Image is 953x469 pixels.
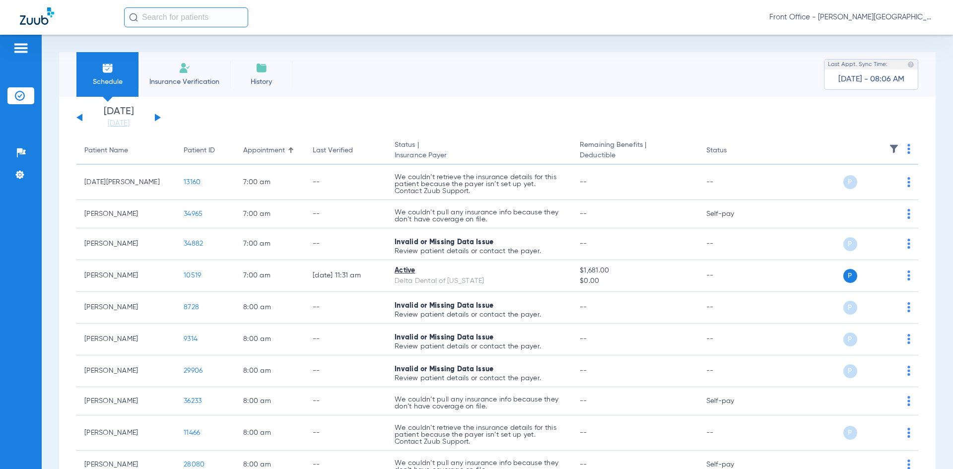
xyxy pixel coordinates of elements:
img: hamburger-icon [13,42,29,54]
p: We couldn’t pull any insurance info because they don’t have coverage on file. [395,396,564,410]
td: 8:00 AM [235,355,305,387]
img: History [256,62,268,74]
span: -- [580,210,587,217]
span: History [238,77,285,87]
td: 8:00 AM [235,415,305,451]
td: [DATE][PERSON_NAME] [76,165,176,200]
span: Insurance Verification [146,77,223,87]
span: -- [580,398,587,404]
td: -- [305,165,387,200]
p: Review patient details or contact the payer. [395,343,564,350]
span: P [843,364,857,378]
span: 28080 [184,461,204,468]
td: -- [305,324,387,355]
span: Front Office - [PERSON_NAME][GEOGRAPHIC_DATA] Dental Care [769,12,933,22]
span: P [843,237,857,251]
div: Patient ID [184,145,227,156]
img: group-dot-blue.svg [907,302,910,312]
span: P [843,269,857,283]
img: group-dot-blue.svg [907,270,910,280]
div: Active [395,266,564,276]
span: 34965 [184,210,203,217]
div: Last Verified [313,145,353,156]
span: -- [580,304,587,311]
td: 8:00 AM [235,292,305,324]
td: 8:00 AM [235,387,305,415]
img: last sync help info [907,61,914,68]
span: 9314 [184,335,198,342]
span: 13160 [184,179,201,186]
span: -- [580,240,587,247]
td: [PERSON_NAME] [76,228,176,260]
span: P [843,301,857,315]
td: [PERSON_NAME] [76,415,176,451]
img: Zuub Logo [20,7,54,25]
th: Status | [387,137,572,165]
td: -- [305,292,387,324]
img: group-dot-blue.svg [907,209,910,219]
td: -- [698,260,765,292]
td: -- [698,165,765,200]
span: -- [580,367,587,374]
img: filter.svg [889,144,899,154]
span: P [843,175,857,189]
td: -- [698,292,765,324]
div: Chat Widget [903,421,953,469]
span: $0.00 [580,276,690,286]
span: 36233 [184,398,202,404]
span: -- [580,429,587,436]
p: Review patient details or contact the payer. [395,375,564,382]
img: group-dot-blue.svg [907,334,910,344]
span: $1,681.00 [580,266,690,276]
td: [PERSON_NAME] [76,292,176,324]
span: 8728 [184,304,199,311]
th: Remaining Benefits | [572,137,698,165]
td: 7:00 AM [235,165,305,200]
span: Schedule [84,77,131,87]
li: [DATE] [89,107,148,129]
input: Search for patients [124,7,248,27]
div: Appointment [243,145,297,156]
span: Deductible [580,150,690,161]
span: 29906 [184,367,203,374]
td: [PERSON_NAME] [76,324,176,355]
td: [PERSON_NAME] [76,387,176,415]
div: Patient ID [184,145,215,156]
p: We couldn’t retrieve the insurance details for this patient because the payer isn’t set up yet. C... [395,424,564,445]
div: Patient Name [84,145,128,156]
span: [DATE] - 08:06 AM [838,74,904,84]
div: Last Verified [313,145,379,156]
span: -- [580,335,587,342]
img: group-dot-blue.svg [907,144,910,154]
td: -- [698,415,765,451]
img: group-dot-blue.svg [907,366,910,376]
p: We couldn’t pull any insurance info because they don’t have coverage on file. [395,209,564,223]
td: [PERSON_NAME] [76,260,176,292]
span: -- [580,461,587,468]
span: Last Appt. Sync Time: [828,60,887,69]
img: group-dot-blue.svg [907,177,910,187]
img: group-dot-blue.svg [907,239,910,249]
div: Delta Dental of [US_STATE] [395,276,564,286]
td: -- [698,355,765,387]
img: group-dot-blue.svg [907,396,910,406]
td: -- [698,228,765,260]
div: Patient Name [84,145,168,156]
td: [DATE] 11:31 AM [305,260,387,292]
span: Invalid or Missing Data Issue [395,334,493,341]
td: -- [698,324,765,355]
span: 11466 [184,429,200,436]
span: P [843,426,857,440]
a: [DATE] [89,119,148,129]
td: [PERSON_NAME] [76,355,176,387]
img: Manual Insurance Verification [179,62,191,74]
span: Invalid or Missing Data Issue [395,366,493,373]
span: P [843,333,857,346]
td: Self-pay [698,387,765,415]
div: Appointment [243,145,285,156]
th: Status [698,137,765,165]
td: -- [305,228,387,260]
td: [PERSON_NAME] [76,200,176,228]
td: 7:00 AM [235,200,305,228]
td: -- [305,355,387,387]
